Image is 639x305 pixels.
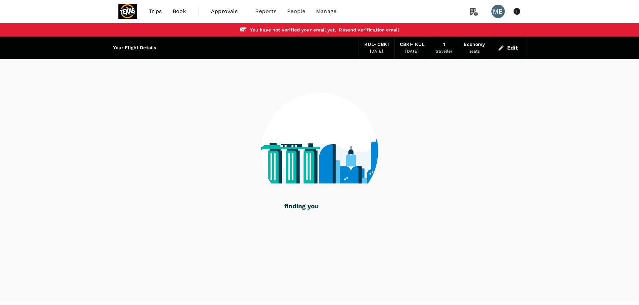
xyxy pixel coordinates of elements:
[370,48,383,55] div: [DATE]
[405,48,419,55] div: [DATE]
[250,27,336,32] span: You have not verified your email yet .
[400,41,424,48] div: CBKI - KUL
[240,27,247,32] img: email-alert
[173,7,186,15] span: Book
[316,7,336,15] span: Manage
[464,41,485,48] div: Economy
[364,41,388,48] div: KUL - CBKI
[149,7,162,15] span: Trips
[491,5,505,18] div: MB
[211,7,245,15] span: Approvals
[113,44,156,52] div: Your Flight Details
[287,7,305,15] span: People
[255,7,276,15] span: Reports
[496,43,521,53] button: Edit
[435,48,452,55] div: traveller
[284,204,342,210] g: finding your flights
[443,41,445,48] div: 1
[339,27,399,32] a: Resend verification email
[113,4,144,19] img: Texas Chicken (Malaysia) Sdn Bhd
[469,48,480,55] div: seats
